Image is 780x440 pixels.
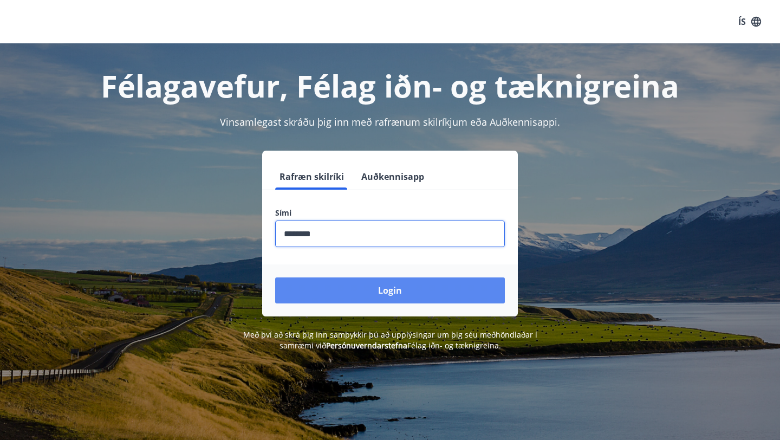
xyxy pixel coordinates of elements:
[275,208,505,218] label: Sími
[13,65,767,106] h1: Félagavefur, Félag iðn- og tæknigreina
[357,164,428,190] button: Auðkennisapp
[275,164,348,190] button: Rafræn skilríki
[243,329,537,351] span: Með því að skrá þig inn samþykkir þú að upplýsingar um þig séu meðhöndlaðar í samræmi við Félag i...
[220,115,560,128] span: Vinsamlegast skráðu þig inn með rafrænum skilríkjum eða Auðkennisappi.
[732,12,767,31] button: ÍS
[275,277,505,303] button: Login
[326,340,407,351] a: Persónuverndarstefna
